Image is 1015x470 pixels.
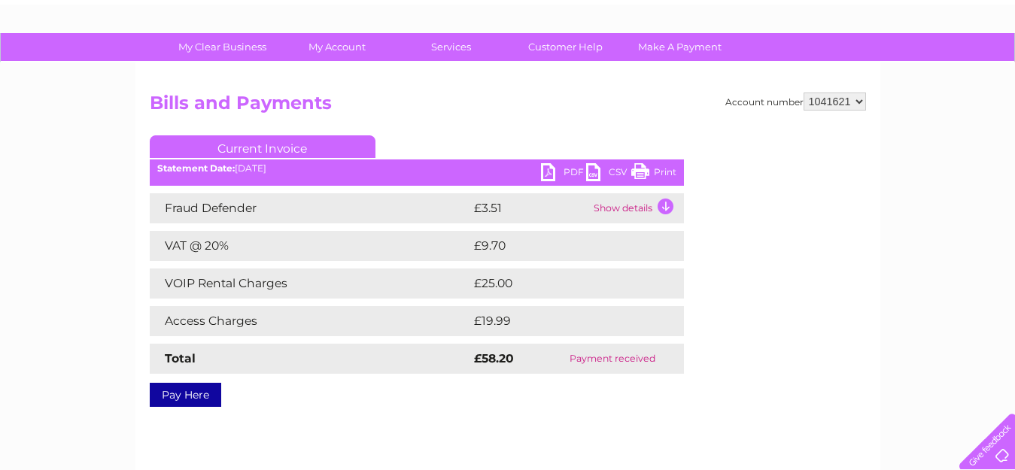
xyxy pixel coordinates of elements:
[474,351,514,365] strong: £58.20
[725,92,866,111] div: Account number
[541,163,586,185] a: PDF
[150,268,470,299] td: VOIP Rental Charges
[631,163,676,185] a: Print
[470,306,653,336] td: £19.99
[153,8,864,73] div: Clear Business is a trading name of Verastar Limited (registered in [GEOGRAPHIC_DATA] No. 3667643...
[586,163,631,185] a: CSV
[731,8,835,26] a: 0333 014 3131
[542,344,683,374] td: Payment received
[150,231,470,261] td: VAT @ 20%
[165,351,196,365] strong: Total
[503,33,628,61] a: Customer Help
[470,231,649,261] td: £9.70
[915,64,952,75] a: Contact
[275,33,399,61] a: My Account
[35,39,112,85] img: logo.png
[150,193,470,223] td: Fraud Defender
[150,92,866,121] h2: Bills and Payments
[590,193,684,223] td: Show details
[965,64,1001,75] a: Log out
[788,64,821,75] a: Energy
[470,193,590,223] td: £3.51
[157,162,235,174] b: Statement Date:
[750,64,779,75] a: Water
[160,33,284,61] a: My Clear Business
[150,163,684,174] div: [DATE]
[150,135,375,158] a: Current Invoice
[150,383,221,407] a: Pay Here
[150,306,470,336] td: Access Charges
[618,33,742,61] a: Make A Payment
[389,33,513,61] a: Services
[884,64,906,75] a: Blog
[830,64,875,75] a: Telecoms
[470,268,654,299] td: £25.00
